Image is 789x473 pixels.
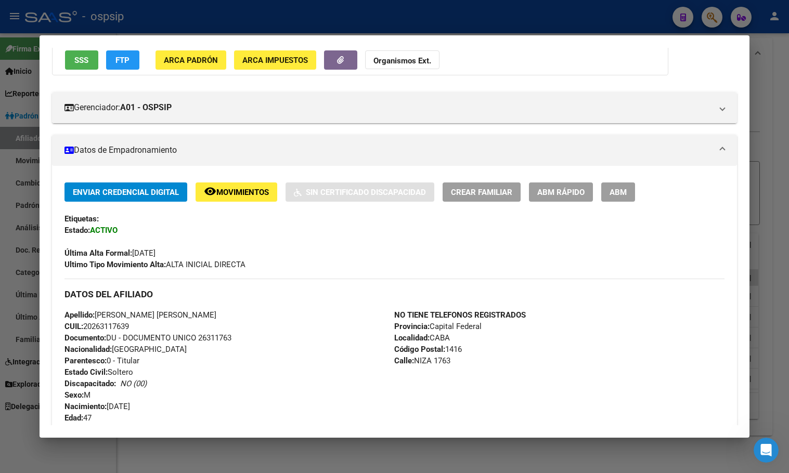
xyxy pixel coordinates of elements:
button: Organismos Ext. [365,50,439,70]
button: FTP [106,50,139,70]
i: NO (00) [120,379,147,388]
span: Enviar Credencial Digital [73,188,179,197]
strong: Última Alta Formal: [64,248,132,258]
mat-panel-title: Datos de Empadronamiento [64,144,712,156]
button: Crear Familiar [443,182,521,202]
span: ARCA Impuestos [242,56,308,65]
span: 47 [64,413,92,423]
span: DU - DOCUMENTO UNICO 26311763 [64,333,231,343]
button: ARCA Impuestos [234,50,316,70]
span: FTP [115,56,130,65]
strong: Edad: [64,413,83,423]
mat-expansion-panel-header: Gerenciador:A01 - OSPSIP [52,92,737,123]
span: Sin Certificado Discapacidad [306,188,426,197]
strong: ACTIVO [90,226,118,235]
span: 0 - Titular [64,356,139,365]
h3: DATOS DEL AFILIADO [64,288,725,300]
strong: Etiquetas: [64,214,99,224]
span: Capital Federal [394,322,482,331]
span: Soltero [64,367,133,377]
strong: Calle: [394,356,414,365]
strong: Discapacitado: [64,379,116,388]
button: Movimientos [196,182,277,202]
span: ABM [610,188,627,197]
strong: NO TIENE TELEFONOS REGISTRADOS [394,310,526,320]
span: 20263117639 [64,322,129,331]
strong: Código Postal: [394,345,445,354]
strong: CUIL: [64,322,83,331]
span: M [64,390,90,400]
strong: Documento: [64,333,106,343]
span: CABA [394,333,450,343]
span: 1416 [394,345,462,354]
span: [GEOGRAPHIC_DATA] [64,345,187,354]
mat-panel-title: Gerenciador: [64,101,712,114]
button: Sin Certificado Discapacidad [286,182,434,202]
strong: Nacionalidad: [64,345,112,354]
span: SSS [74,56,88,65]
span: Movimientos [216,188,269,197]
span: [PERSON_NAME] [PERSON_NAME] [64,310,216,320]
mat-icon: remove_red_eye [204,185,216,198]
iframe: Intercom live chat [754,438,779,463]
strong: Nacimiento: [64,402,107,411]
strong: Estado: [64,226,90,235]
strong: Sexo: [64,390,84,400]
span: Crear Familiar [451,188,512,197]
mat-expansion-panel-header: Datos de Empadronamiento [52,135,737,166]
button: Enviar Credencial Digital [64,182,187,202]
strong: Parentesco: [64,356,107,365]
span: NIZA 1763 [394,356,450,365]
span: ALTA INICIAL DIRECTA [64,260,245,269]
button: SSS [65,50,98,70]
strong: Ultimo Tipo Movimiento Alta: [64,260,166,269]
strong: Apellido: [64,310,95,320]
span: ARCA Padrón [164,56,218,65]
button: ABM Rápido [529,182,593,202]
span: ABM Rápido [537,188,585,197]
span: [DATE] [64,402,130,411]
strong: Organismos Ext. [373,56,431,65]
button: ARCA Padrón [156,50,226,70]
button: ABM [601,182,635,202]
strong: Estado Civil: [64,367,108,377]
strong: Localidad: [394,333,430,343]
span: [DATE] [64,248,156,258]
strong: A01 - OSPSIP [120,101,172,114]
strong: Provincia: [394,322,430,331]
